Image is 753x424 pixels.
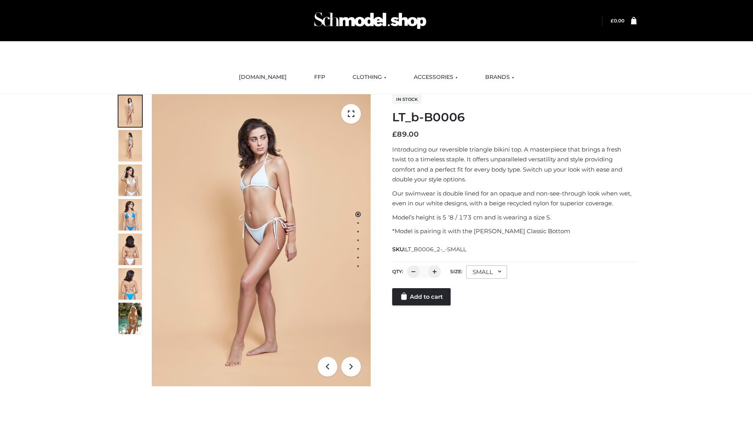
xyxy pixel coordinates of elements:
p: Model’s height is 5 ‘8 / 173 cm and is wearing a size S. [392,212,637,223]
bdi: 0.00 [611,18,624,24]
p: Introducing our reversible triangle bikini top. A masterpiece that brings a fresh twist to a time... [392,144,637,185]
label: Size: [450,269,462,274]
img: ArielClassicBikiniTop_CloudNine_AzureSky_OW114ECO_8-scaled.jpg [118,268,142,300]
h1: LT_b-B0006 [392,110,637,124]
a: FFP [308,69,331,86]
a: [DOMAIN_NAME] [233,69,293,86]
span: LT_B0006_2-_-SMALL [405,246,466,253]
img: ArielClassicBikiniTop_CloudNine_AzureSky_OW114ECO_7-scaled.jpg [118,234,142,265]
a: ACCESSORIES [408,69,464,86]
span: £ [611,18,614,24]
a: Add to cart [392,288,451,305]
a: CLOTHING [347,69,392,86]
span: In stock [392,95,422,104]
img: ArielClassicBikiniTop_CloudNine_AzureSky_OW114ECO_2-scaled.jpg [118,130,142,161]
p: Our swimwear is double lined for an opaque and non-see-through look when wet, even in our white d... [392,188,637,208]
img: ArielClassicBikiniTop_CloudNine_AzureSky_OW114ECO_1-scaled.jpg [118,95,142,127]
div: SMALL [466,265,507,279]
img: ArielClassicBikiniTop_CloudNine_AzureSky_OW114ECO_4-scaled.jpg [118,199,142,230]
a: BRANDS [479,69,520,86]
label: QTY: [392,269,403,274]
span: SKU: [392,245,467,254]
img: Arieltop_CloudNine_AzureSky2.jpg [118,303,142,334]
p: *Model is pairing it with the [PERSON_NAME] Classic Bottom [392,226,637,236]
span: £ [392,130,397,139]
bdi: 89.00 [392,130,419,139]
img: ArielClassicBikiniTop_CloudNine_AzureSky_OW114ECO_1 [152,94,371,386]
img: Schmodel Admin 964 [311,5,429,36]
a: £0.00 [611,18,624,24]
img: ArielClassicBikiniTop_CloudNine_AzureSky_OW114ECO_3-scaled.jpg [118,164,142,196]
